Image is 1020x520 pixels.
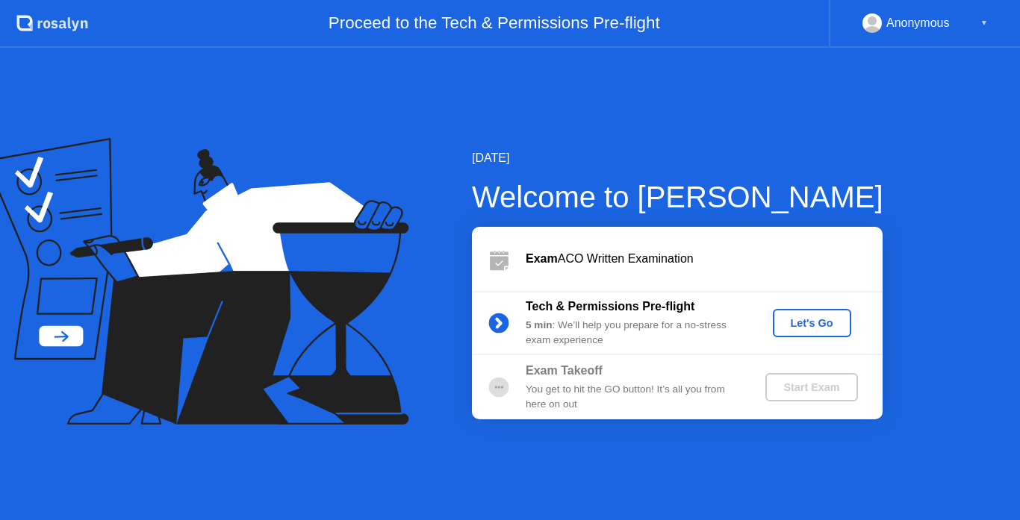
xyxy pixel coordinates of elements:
[886,13,950,33] div: Anonymous
[526,319,553,331] b: 5 min
[472,149,883,167] div: [DATE]
[771,381,851,393] div: Start Exam
[779,317,845,329] div: Let's Go
[526,364,603,377] b: Exam Takeoff
[526,382,741,413] div: You get to hit the GO button! It’s all you from here on out
[526,300,694,313] b: Tech & Permissions Pre-flight
[980,13,988,33] div: ▼
[472,175,883,219] div: Welcome to [PERSON_NAME]
[765,373,857,401] button: Start Exam
[526,318,741,348] div: : We’ll help you prepare for a no-stress exam experience
[773,309,851,337] button: Let's Go
[526,252,558,265] b: Exam
[526,250,883,268] div: ACO Written Examination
